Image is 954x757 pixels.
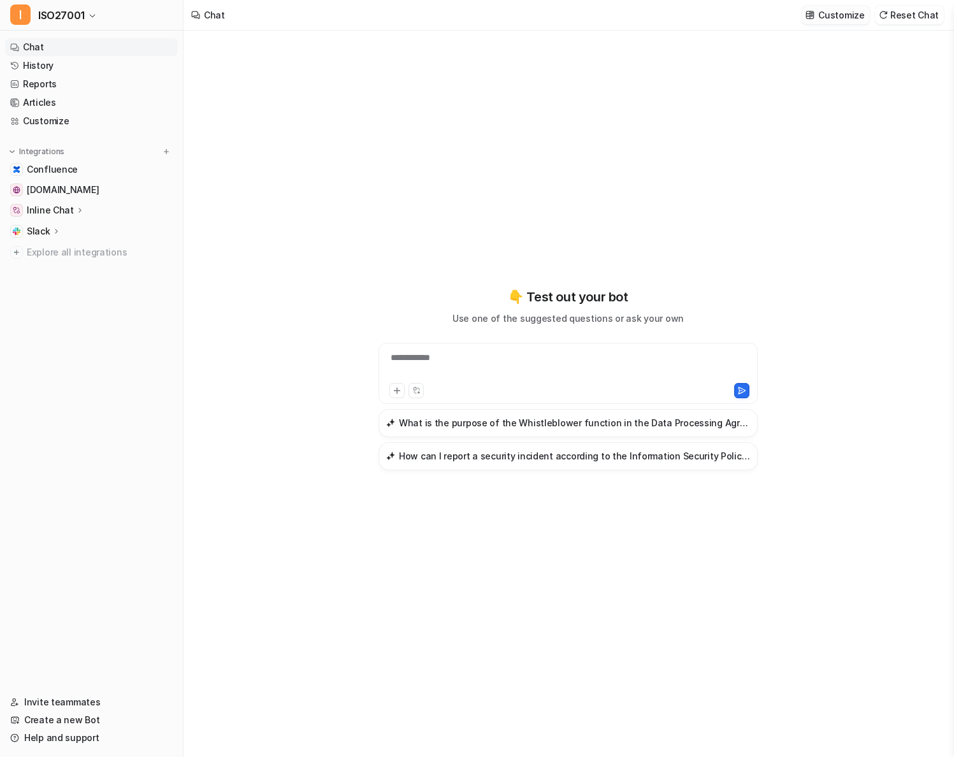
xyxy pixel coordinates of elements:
img: explore all integrations [10,246,23,259]
img: How can I report a security incident according to the Information Security Policy? [386,451,395,461]
p: Integrations [19,147,64,157]
a: Create a new Bot [5,711,178,729]
a: www.simployer.com[DOMAIN_NAME] [5,181,178,199]
a: History [5,57,178,75]
p: Use one of the suggested questions or ask your own [452,312,684,325]
img: Inline Chat [13,206,20,214]
button: Integrations [5,145,68,158]
a: Chat [5,38,178,56]
img: customize [806,10,814,20]
img: Slack [13,227,20,235]
h3: How can I report a security incident according to the Information Security Policy? [399,449,750,463]
a: Articles [5,94,178,112]
button: Customize [802,6,869,24]
h3: What is the purpose of the Whistleblower function in the Data Processing Agreement? [399,416,750,429]
span: [DOMAIN_NAME] [27,184,99,196]
p: 👇 Test out your bot [508,287,628,306]
p: Inline Chat [27,204,74,217]
button: What is the purpose of the Whistleblower function in the Data Processing Agreement?What is the pu... [379,409,758,437]
button: How can I report a security incident according to the Information Security Policy?How can I repor... [379,442,758,470]
button: Reset Chat [875,6,944,24]
span: ISO27001 [38,6,85,24]
a: Reports [5,75,178,93]
span: Explore all integrations [27,242,173,263]
img: Confluence [13,166,20,173]
img: expand menu [8,147,17,156]
a: Customize [5,112,178,130]
img: reset [879,10,888,20]
img: www.simployer.com [13,186,20,194]
a: Invite teammates [5,693,178,711]
img: menu_add.svg [162,147,171,156]
a: ConfluenceConfluence [5,161,178,178]
p: Customize [818,8,864,22]
div: Chat [204,8,225,22]
span: I [10,4,31,25]
img: What is the purpose of the Whistleblower function in the Data Processing Agreement? [386,418,395,428]
a: Help and support [5,729,178,747]
a: Explore all integrations [5,243,178,261]
span: Confluence [27,163,78,176]
p: Slack [27,225,50,238]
